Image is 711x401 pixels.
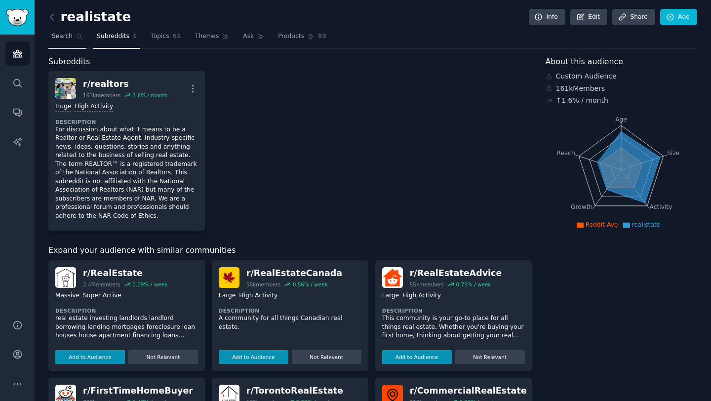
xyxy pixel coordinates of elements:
[382,314,525,340] p: This community is your go-to place for all things real estate. Whether you're buying your first h...
[382,350,452,364] button: Add to Audience
[410,385,527,397] div: r/ CommercialRealEstate
[382,307,525,314] dt: Description
[292,350,361,364] button: Not Relevant
[128,350,198,364] button: Not Relevant
[570,9,607,26] a: Edit
[147,29,184,49] a: Topics61
[173,32,181,41] span: 61
[402,291,441,301] div: High Activity
[556,149,575,156] tspan: Reach
[382,267,403,288] img: RealEstateAdvice
[219,314,361,331] p: A community for all things Canadian real estate.
[455,350,525,364] button: Not Relevant
[83,291,121,301] div: Super Active
[586,221,618,228] span: Reddit Avg
[293,281,328,288] div: 0.56 % / week
[48,244,236,257] span: Expand your audience with similar communities
[132,281,167,288] div: 0.09 % / week
[615,116,627,123] tspan: Age
[571,203,592,210] tspan: Growth
[132,92,167,99] div: 1.6 % / month
[660,9,697,26] a: Add
[219,307,361,314] dt: Description
[529,9,565,26] a: Info
[192,29,233,49] a: Themes
[55,78,76,99] img: realtors
[6,9,29,26] img: GummySearch logo
[55,119,198,125] dt: Description
[48,9,131,25] h2: realistate
[219,267,239,288] img: RealEstateCanada
[93,29,140,49] a: Subreddits1
[55,314,198,340] p: real estate investing landlords landlord borrowing lending mortgages foreclosure loan houses hous...
[48,29,86,49] a: Search
[243,32,254,41] span: Ask
[410,267,502,280] div: r/ RealEstateAdvice
[632,221,661,228] span: realistate
[246,385,343,397] div: r/ TorontoRealEstate
[546,83,698,94] div: 161k Members
[239,291,277,301] div: High Activity
[52,32,73,41] span: Search
[456,281,491,288] div: 0.75 % / week
[649,203,672,210] tspan: Activity
[83,267,167,280] div: r/ RealEstate
[546,71,698,81] div: Custom Audience
[246,281,280,288] div: 58k members
[318,32,326,41] span: 83
[151,32,169,41] span: Topics
[55,350,125,364] button: Add to Audience
[55,125,198,221] p: For discussion about what it means to be a Realtor or Real Estate Agent. Industry-specific news, ...
[48,56,90,68] span: Subreddits
[55,102,71,112] div: Huge
[195,32,219,41] span: Themes
[48,71,205,231] a: realtorsr/realtors161kmembers1.6% / monthHugeHigh ActivityDescriptionFor discussion about what it...
[55,307,198,314] dt: Description
[667,149,679,156] tspan: Size
[133,32,137,41] span: 1
[275,29,330,49] a: Products83
[83,385,193,397] div: r/ FirstTimeHomeBuyer
[239,29,268,49] a: Ask
[83,92,120,99] div: 161k members
[219,291,236,301] div: Large
[382,291,399,301] div: Large
[83,281,120,288] div: 2.4M members
[219,350,288,364] button: Add to Audience
[612,9,655,26] a: Share
[55,267,76,288] img: RealEstate
[546,56,623,68] span: About this audience
[556,95,608,106] div: ↑ 1.6 % / month
[55,291,79,301] div: Massive
[410,281,444,288] div: 55k members
[246,267,342,280] div: r/ RealEstateCanada
[83,78,167,90] div: r/ realtors
[97,32,129,41] span: Subreddits
[75,102,113,112] div: High Activity
[278,32,304,41] span: Products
